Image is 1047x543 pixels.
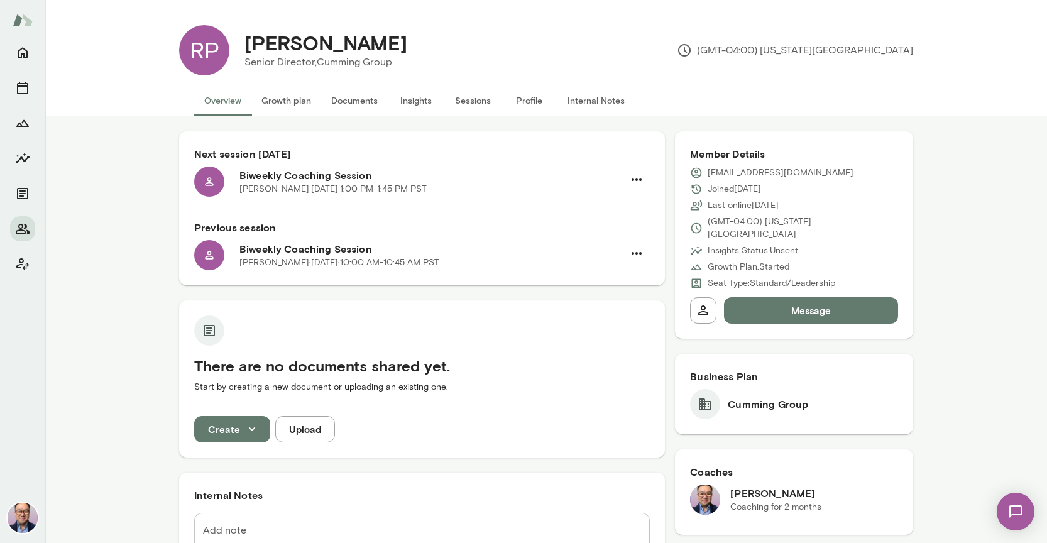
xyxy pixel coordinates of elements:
[730,501,821,513] p: Coaching for 2 months
[708,244,798,257] p: Insights Status: Unsent
[194,85,251,116] button: Overview
[708,199,779,212] p: Last online [DATE]
[690,485,720,515] img: Valentin Wu
[194,381,650,393] p: Start by creating a new document or uploading an existing one.
[708,183,761,195] p: Joined [DATE]
[194,356,650,376] h5: There are no documents shared yet.
[194,416,270,442] button: Create
[239,241,623,256] h6: Biweekly Coaching Session
[239,168,623,183] h6: Biweekly Coaching Session
[557,85,635,116] button: Internal Notes
[690,464,898,480] h6: Coaches
[724,297,898,324] button: Message
[10,181,35,206] button: Documents
[677,43,913,58] p: (GMT-04:00) [US_STATE][GEOGRAPHIC_DATA]
[275,416,335,442] button: Upload
[10,216,35,241] button: Members
[239,256,439,269] p: [PERSON_NAME] · [DATE] · 10:00 AM-10:45 AM PST
[728,397,808,412] h6: Cumming Group
[179,25,229,75] div: RP
[8,503,38,533] img: Valentin Wu
[10,251,35,277] button: Client app
[10,75,35,101] button: Sessions
[194,146,650,162] h6: Next session [DATE]
[708,261,789,273] p: Growth Plan: Started
[10,40,35,65] button: Home
[321,85,388,116] button: Documents
[13,8,33,32] img: Mento
[501,85,557,116] button: Profile
[388,85,444,116] button: Insights
[244,31,407,55] h4: [PERSON_NAME]
[708,277,835,290] p: Seat Type: Standard/Leadership
[194,488,650,503] h6: Internal Notes
[244,55,407,70] p: Senior Director, Cumming Group
[690,369,898,384] h6: Business Plan
[10,146,35,171] button: Insights
[444,85,501,116] button: Sessions
[194,220,650,235] h6: Previous session
[10,111,35,136] button: Growth Plan
[730,486,821,501] h6: [PERSON_NAME]
[708,216,898,241] p: (GMT-04:00) [US_STATE][GEOGRAPHIC_DATA]
[690,146,898,162] h6: Member Details
[251,85,321,116] button: Growth plan
[708,167,853,179] p: [EMAIL_ADDRESS][DOMAIN_NAME]
[239,183,427,195] p: [PERSON_NAME] · [DATE] · 1:00 PM-1:45 PM PST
